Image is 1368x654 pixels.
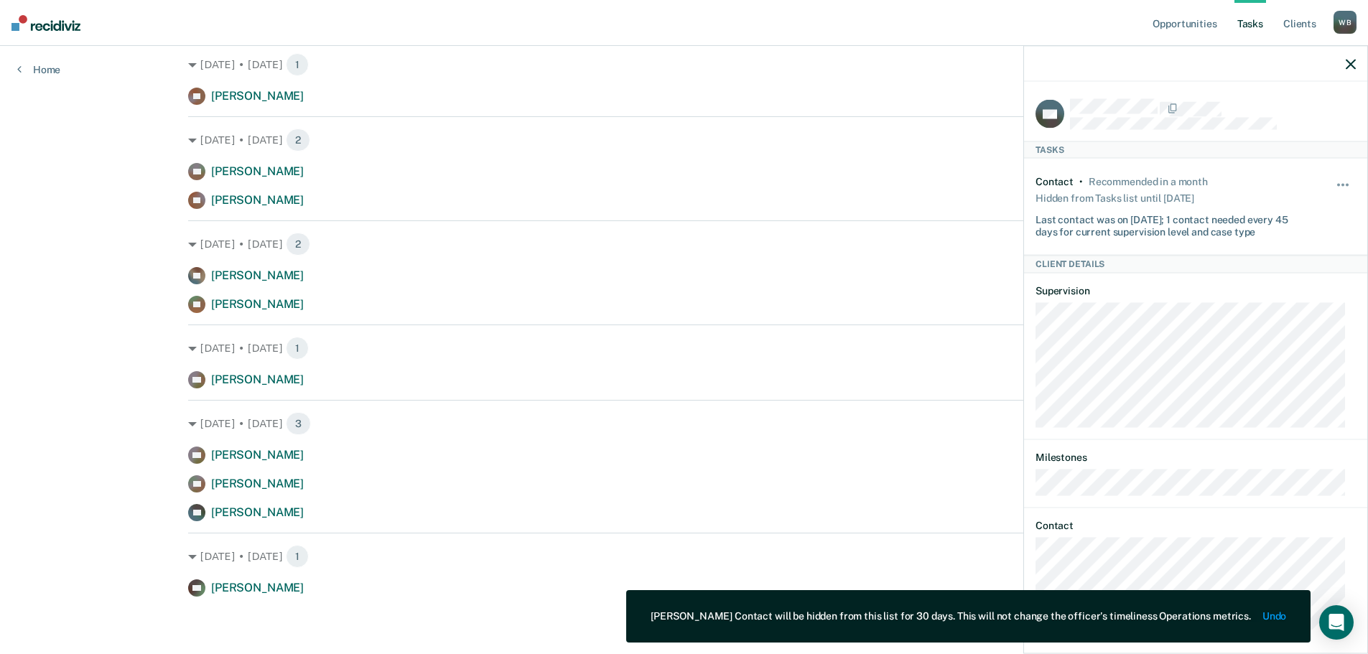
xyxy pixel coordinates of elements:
span: [PERSON_NAME] [211,89,304,103]
div: [DATE] • [DATE] [188,233,1180,256]
div: [DATE] • [DATE] [188,545,1180,568]
span: 1 [286,337,309,360]
span: [PERSON_NAME] [211,373,304,386]
div: Contact [1036,176,1074,188]
div: [DATE] • [DATE] [188,53,1180,76]
dt: Supervision [1036,284,1356,296]
span: 1 [286,53,309,76]
a: Home [17,63,60,76]
button: Undo [1262,610,1286,622]
dt: Contact [1036,520,1356,532]
span: 2 [286,129,310,151]
div: Tasks [1024,141,1367,158]
div: [DATE] • [DATE] [188,129,1180,151]
span: [PERSON_NAME] [211,581,304,594]
div: Recommended in a month [1089,176,1208,188]
div: [DATE] • [DATE] [188,337,1180,360]
span: 1 [286,545,309,568]
span: [PERSON_NAME] [211,164,304,178]
div: [PERSON_NAME] Contact will be hidden from this list for 30 days. This will not change the officer... [651,610,1251,622]
div: [DATE] • [DATE] [188,412,1180,435]
span: [PERSON_NAME] [211,448,304,462]
span: [PERSON_NAME] [211,477,304,490]
div: • [1079,176,1083,188]
span: [PERSON_NAME] [211,297,304,311]
span: 3 [286,412,311,435]
span: 2 [286,233,310,256]
img: Recidiviz [11,15,80,31]
dt: Milestones [1036,452,1356,464]
div: Client Details [1024,256,1367,273]
span: [PERSON_NAME] [211,193,304,207]
div: Hidden from Tasks list until [DATE] [1036,187,1194,207]
div: W B [1334,11,1357,34]
span: [PERSON_NAME] [211,505,304,519]
div: Open Intercom Messenger [1319,605,1354,640]
span: [PERSON_NAME] [211,268,304,282]
div: Last contact was on [DATE]; 1 contact needed every 45 days for current supervision level and case... [1036,207,1303,238]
